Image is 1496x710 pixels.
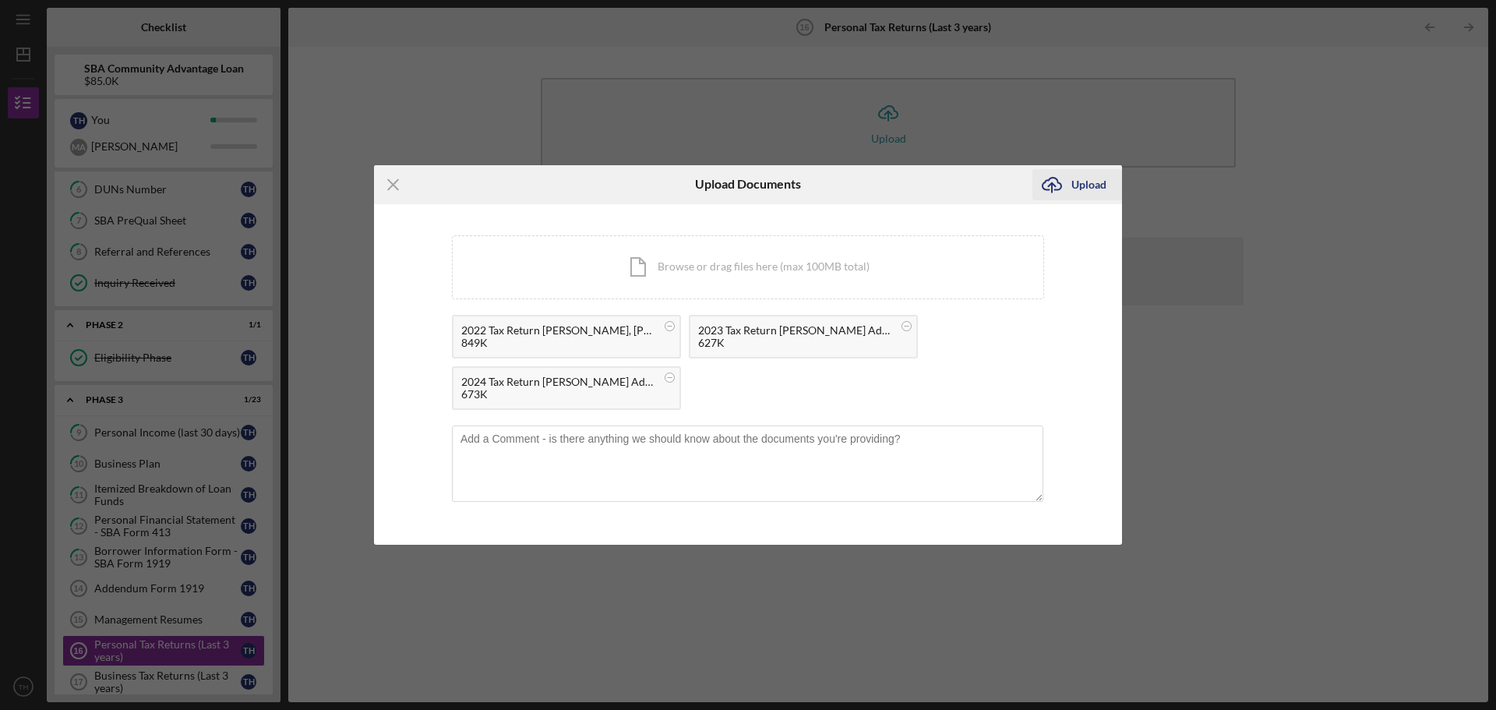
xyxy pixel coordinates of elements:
div: 2024 Tax Return [PERSON_NAME] Adobe Sign - signed.pdf [461,376,656,388]
div: 849K [461,337,656,349]
div: 2022 Tax Return [PERSON_NAME], [PERSON_NAME] Adobe Sign_encrypted_.pdf [461,324,656,337]
div: 673K [461,388,656,401]
button: Upload [1032,169,1122,200]
div: 2023 Tax Return [PERSON_NAME] Adobe Sign.pdf [698,324,893,337]
h6: Upload Documents [695,177,801,191]
div: Upload [1071,169,1106,200]
div: 627K [698,337,893,349]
